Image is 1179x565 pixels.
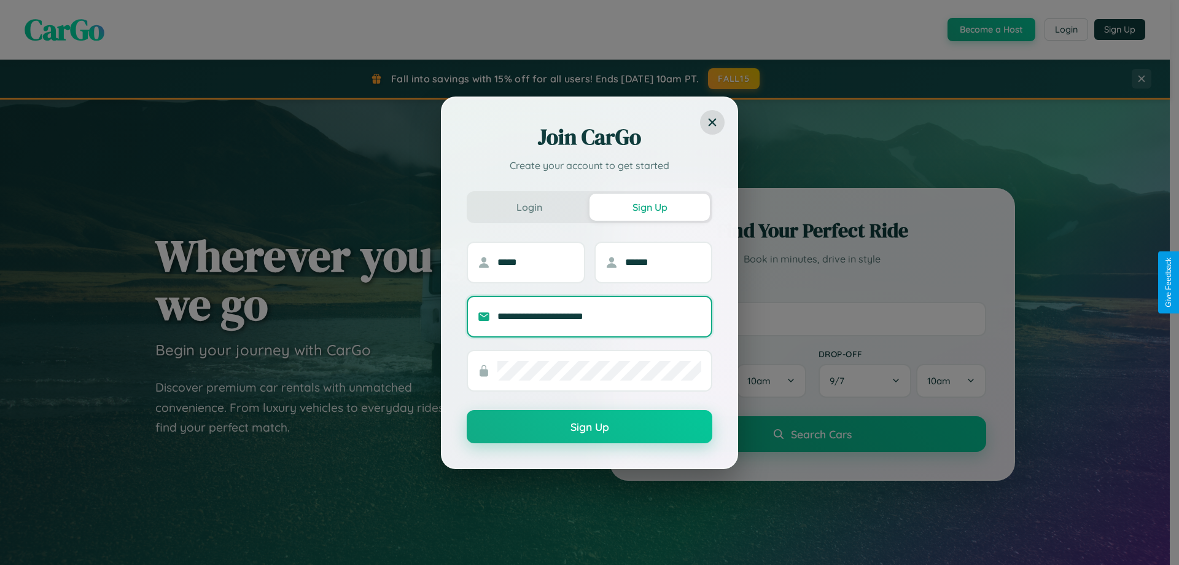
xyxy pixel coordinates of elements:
h2: Join CarGo [467,122,712,152]
div: Give Feedback [1164,258,1173,307]
p: Create your account to get started [467,158,712,173]
button: Login [469,194,589,221]
button: Sign Up [467,410,712,443]
button: Sign Up [589,194,710,221]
